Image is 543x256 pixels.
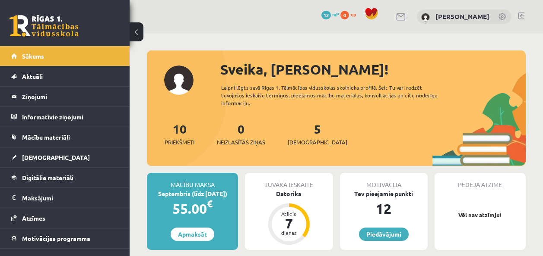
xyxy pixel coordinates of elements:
span: Neizlasītās ziņas [217,138,265,147]
div: dienas [276,230,302,235]
span: € [207,197,213,210]
div: Tev pieejamie punkti [340,189,428,198]
div: Sveika, [PERSON_NAME]! [220,59,526,80]
a: [DEMOGRAPHIC_DATA] [11,147,119,167]
a: Ziņojumi [11,87,119,106]
div: Mācību maksa [147,173,238,189]
span: 0 [340,11,349,19]
div: Pēdējā atzīme [435,173,526,189]
span: [DEMOGRAPHIC_DATA] [22,153,90,161]
legend: Maksājumi [22,188,119,208]
span: 12 [321,11,331,19]
a: 12 mP [321,11,339,18]
p: Vēl nav atzīmju! [439,211,521,219]
div: Datorika [245,189,333,198]
a: Aktuāli [11,66,119,86]
a: Informatīvie ziņojumi [11,107,119,127]
div: Septembris (līdz [DATE]) [147,189,238,198]
a: Apmaksāt [171,228,214,241]
a: Piedāvājumi [359,228,409,241]
a: Mācību materiāli [11,127,119,147]
span: Sākums [22,52,44,60]
a: 0 xp [340,11,360,18]
a: 5[DEMOGRAPHIC_DATA] [288,121,347,147]
div: Atlicis [276,211,302,216]
a: 0Neizlasītās ziņas [217,121,265,147]
a: Atzīmes [11,208,119,228]
a: [PERSON_NAME] [435,12,489,21]
div: 12 [340,198,428,219]
span: mP [332,11,339,18]
span: Digitālie materiāli [22,174,73,181]
a: Motivācijas programma [11,228,119,248]
div: 7 [276,216,302,230]
span: Mācību materiāli [22,133,70,141]
span: Atzīmes [22,214,45,222]
img: Dana Bērziņa [421,13,430,22]
div: Laipni lūgts savā Rīgas 1. Tālmācības vidusskolas skolnieka profilā. Šeit Tu vari redzēt tuvojošo... [221,84,448,107]
span: Priekšmeti [165,138,194,147]
span: xp [350,11,356,18]
span: Motivācijas programma [22,234,90,242]
div: 55.00 [147,198,238,219]
span: [DEMOGRAPHIC_DATA] [288,138,347,147]
a: Digitālie materiāli [11,168,119,187]
a: Sākums [11,46,119,66]
a: 10Priekšmeti [165,121,194,147]
div: Motivācija [340,173,428,189]
legend: Informatīvie ziņojumi [22,107,119,127]
a: Datorika Atlicis 7 dienas [245,189,333,246]
legend: Ziņojumi [22,87,119,106]
a: Maksājumi [11,188,119,208]
a: Rīgas 1. Tālmācības vidusskola [10,15,79,37]
div: Tuvākā ieskaite [245,173,333,189]
span: Aktuāli [22,72,43,80]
